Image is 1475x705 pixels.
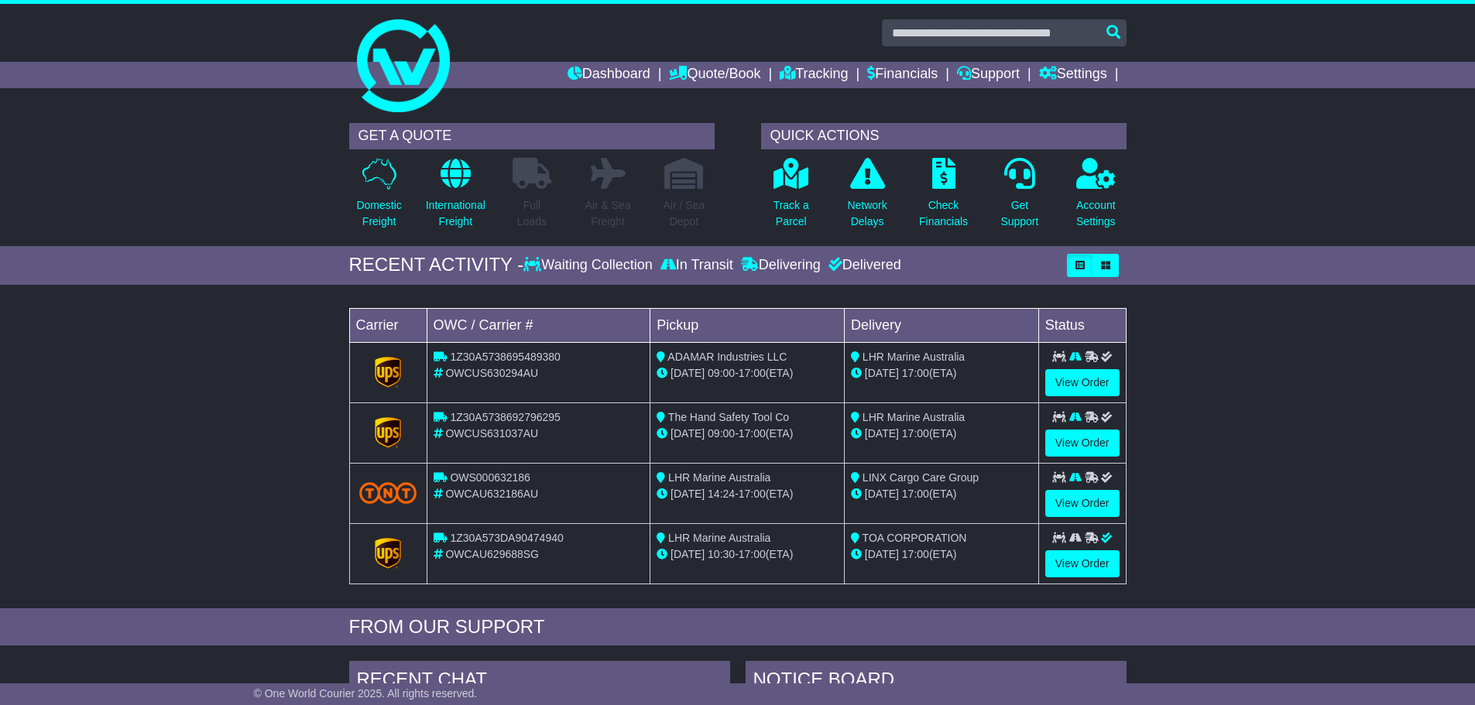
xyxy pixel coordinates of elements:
[847,197,887,230] p: Network Delays
[1045,490,1120,517] a: View Order
[851,365,1032,382] div: (ETA)
[1000,197,1038,230] p: Get Support
[865,488,899,500] span: [DATE]
[445,367,538,379] span: OWCUS630294AU
[863,471,979,484] span: LINX Cargo Care Group
[427,308,650,342] td: OWC / Carrier #
[445,488,538,500] span: OWCAU632186AU
[657,486,838,502] div: - (ETA)
[349,308,427,342] td: Carrier
[668,411,789,423] span: The Hand Safety Tool Co
[669,62,760,88] a: Quote/Book
[1076,197,1116,230] p: Account Settings
[825,257,901,274] div: Delivered
[865,548,899,560] span: [DATE]
[585,197,631,230] p: Air & Sea Freight
[650,308,845,342] td: Pickup
[844,308,1038,342] td: Delivery
[1045,369,1120,396] a: View Order
[426,197,485,230] p: International Freight
[851,426,1032,442] div: (ETA)
[664,197,705,230] p: Air / Sea Depot
[708,488,735,500] span: 14:24
[761,123,1127,149] div: QUICK ACTIONS
[708,548,735,560] span: 10:30
[668,532,770,544] span: LHR Marine Australia
[1045,550,1120,577] a: View Order
[375,357,401,388] img: GetCarrierServiceLogo
[902,548,929,560] span: 17:00
[863,411,965,423] span: LHR Marine Australia
[450,471,530,484] span: OWS000632186
[667,351,787,363] span: ADAMAR Industries LLC
[902,367,929,379] span: 17:00
[375,417,401,448] img: GetCarrierServiceLogo
[863,351,965,363] span: LHR Marine Australia
[1038,308,1126,342] td: Status
[902,488,929,500] span: 17:00
[450,532,563,544] span: 1Z30A573DA90474940
[445,548,539,560] span: OWCAU629688SG
[355,157,402,238] a: DomesticFreight
[867,62,938,88] a: Financials
[1000,157,1039,238] a: GetSupport
[865,367,899,379] span: [DATE]
[356,197,401,230] p: Domestic Freight
[375,538,401,569] img: GetCarrierServiceLogo
[671,548,705,560] span: [DATE]
[450,411,560,423] span: 1Z30A5738692796295
[739,548,766,560] span: 17:00
[739,427,766,440] span: 17:00
[851,486,1032,502] div: (ETA)
[450,351,560,363] span: 1Z30A5738695489380
[918,157,969,238] a: CheckFinancials
[773,157,810,238] a: Track aParcel
[739,367,766,379] span: 17:00
[254,687,478,700] span: © One World Courier 2025. All rights reserved.
[568,62,650,88] a: Dashboard
[708,367,735,379] span: 09:00
[737,257,825,274] div: Delivering
[425,157,486,238] a: InternationalFreight
[846,157,887,238] a: NetworkDelays
[746,661,1127,703] div: NOTICE BOARD
[445,427,538,440] span: OWCUS631037AU
[668,471,770,484] span: LHR Marine Australia
[359,482,417,503] img: TNT_Domestic.png
[739,488,766,500] span: 17:00
[957,62,1020,88] a: Support
[863,532,967,544] span: TOA CORPORATION
[1039,62,1107,88] a: Settings
[349,123,715,149] div: GET A QUOTE
[1075,157,1117,238] a: AccountSettings
[671,488,705,500] span: [DATE]
[657,257,737,274] div: In Transit
[1045,430,1120,457] a: View Order
[671,427,705,440] span: [DATE]
[865,427,899,440] span: [DATE]
[657,426,838,442] div: - (ETA)
[902,427,929,440] span: 17:00
[671,367,705,379] span: [DATE]
[780,62,848,88] a: Tracking
[774,197,809,230] p: Track a Parcel
[657,546,838,563] div: - (ETA)
[851,546,1032,563] div: (ETA)
[349,661,730,703] div: RECENT CHAT
[523,257,656,274] div: Waiting Collection
[657,365,838,382] div: - (ETA)
[708,427,735,440] span: 09:00
[513,197,551,230] p: Full Loads
[349,616,1127,638] div: FROM OUR SUPPORT
[349,254,524,276] div: RECENT ACTIVITY -
[919,197,968,230] p: Check Financials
